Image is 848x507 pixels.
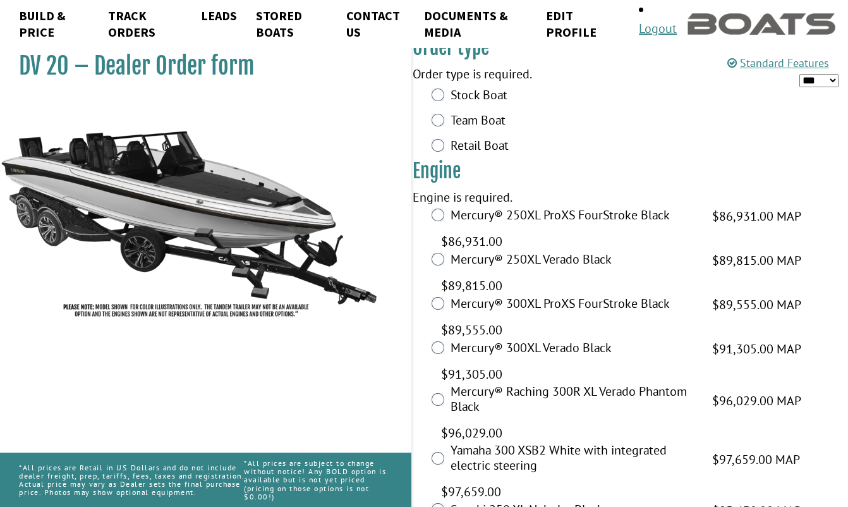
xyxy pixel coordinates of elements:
[340,8,411,40] a: Contact Us
[712,450,800,469] span: $97,659.00 MAP
[639,20,677,37] a: Logout
[441,321,502,339] span: $89,555.00
[441,482,501,501] span: $97,659.00
[451,138,696,156] label: Retail Boat
[712,339,801,358] span: $91,305.00 MAP
[451,207,696,226] label: Mercury® 250XL ProXS FourStroke Black
[451,443,696,476] label: Yamaha 300 XSB2 White with integrated electric steering
[451,296,696,314] label: Mercury® 300XL ProXS FourStroke Black
[712,295,801,314] span: $89,555.00 MAP
[712,251,801,270] span: $89,815.00 MAP
[413,64,848,83] div: Order type is required.
[687,13,835,35] img: header-img-254127e0d71590253d4cf57f5b8b17b756bd278d0e62775bdf129cc0fd38fc60.png
[19,457,244,503] p: *All prices are Retail in US Dollars and do not include dealer freight, prep, tariffs, fees, taxe...
[244,453,392,507] p: *All prices are subject to change without notice! Any BOLD option is available but is not yet pri...
[418,8,533,40] a: Documents & Media
[451,340,696,358] label: Mercury® 300XL Verado Black
[712,207,801,226] span: $86,931.00 MAP
[451,113,696,131] label: Team Boat
[195,8,243,24] a: Leads
[102,8,188,40] a: Track Orders
[13,8,95,40] a: Build & Price
[712,391,801,410] span: $96,029.00 MAP
[441,232,502,251] span: $86,931.00
[19,52,380,80] h1: DV 20 – Dealer Order form
[451,384,696,417] label: Mercury® Raching 300R XL Verado Phantom Black
[451,87,696,106] label: Stock Boat
[250,8,334,40] a: Stored Boats
[540,8,619,40] a: Edit Profile
[451,252,696,270] label: Mercury® 250XL Verado Black
[441,424,502,443] span: $96,029.00
[441,276,502,295] span: $89,815.00
[727,56,829,70] a: Standard Features
[413,159,848,183] h3: Engine
[441,365,502,384] span: $91,305.00
[413,188,848,207] div: Engine is required.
